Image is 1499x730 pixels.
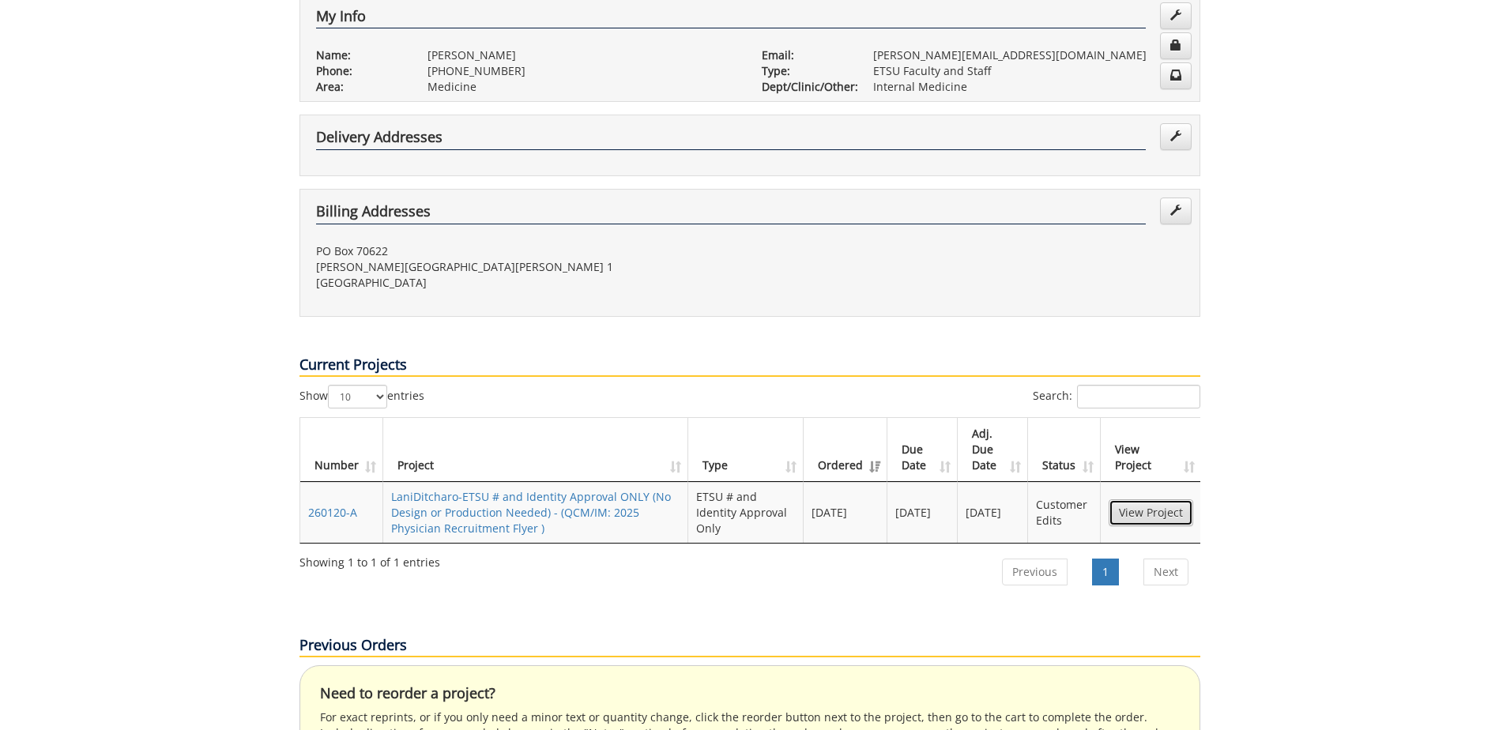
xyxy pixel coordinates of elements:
[320,686,1180,702] h4: Need to reorder a project?
[1143,559,1188,585] a: Next
[804,418,887,482] th: Ordered: activate to sort column ascending
[299,548,440,570] div: Showing 1 to 1 of 1 entries
[1028,418,1100,482] th: Status: activate to sort column ascending
[427,63,738,79] p: [PHONE_NUMBER]
[887,418,958,482] th: Due Date: activate to sort column ascending
[299,635,1200,657] p: Previous Orders
[316,275,738,291] p: [GEOGRAPHIC_DATA]
[316,259,738,275] p: [PERSON_NAME][GEOGRAPHIC_DATA][PERSON_NAME] 1
[958,418,1028,482] th: Adj. Due Date: activate to sort column ascending
[1109,499,1193,526] a: View Project
[299,385,424,408] label: Show entries
[391,489,671,536] a: LaniDitcharo-ETSU # and Identity Approval ONLY (No Design or Production Needed) - (QCM/IM: 2025 P...
[1160,123,1192,150] a: Edit Addresses
[316,243,738,259] p: PO Box 70622
[1160,2,1192,29] a: Edit Info
[804,482,887,543] td: [DATE]
[873,47,1184,63] p: [PERSON_NAME][EMAIL_ADDRESS][DOMAIN_NAME]
[1092,559,1119,585] a: 1
[688,418,804,482] th: Type: activate to sort column ascending
[873,79,1184,95] p: Internal Medicine
[316,9,1146,29] h4: My Info
[1028,482,1100,543] td: Customer Edits
[1101,418,1201,482] th: View Project: activate to sort column ascending
[1002,559,1068,585] a: Previous
[427,79,738,95] p: Medicine
[1160,32,1192,59] a: Change Password
[1033,385,1200,408] label: Search:
[299,355,1200,377] p: Current Projects
[873,63,1184,79] p: ETSU Faculty and Staff
[1077,385,1200,408] input: Search:
[762,63,849,79] p: Type:
[383,418,689,482] th: Project: activate to sort column ascending
[308,505,357,520] a: 260120-A
[958,482,1028,543] td: [DATE]
[688,482,804,543] td: ETSU # and Identity Approval Only
[887,482,958,543] td: [DATE]
[1160,198,1192,224] a: Edit Addresses
[316,204,1146,224] h4: Billing Addresses
[762,47,849,63] p: Email:
[427,47,738,63] p: [PERSON_NAME]
[316,79,404,95] p: Area:
[328,385,387,408] select: Showentries
[316,63,404,79] p: Phone:
[1160,62,1192,89] a: Change Communication Preferences
[316,130,1146,150] h4: Delivery Addresses
[316,47,404,63] p: Name:
[300,418,383,482] th: Number: activate to sort column ascending
[762,79,849,95] p: Dept/Clinic/Other:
